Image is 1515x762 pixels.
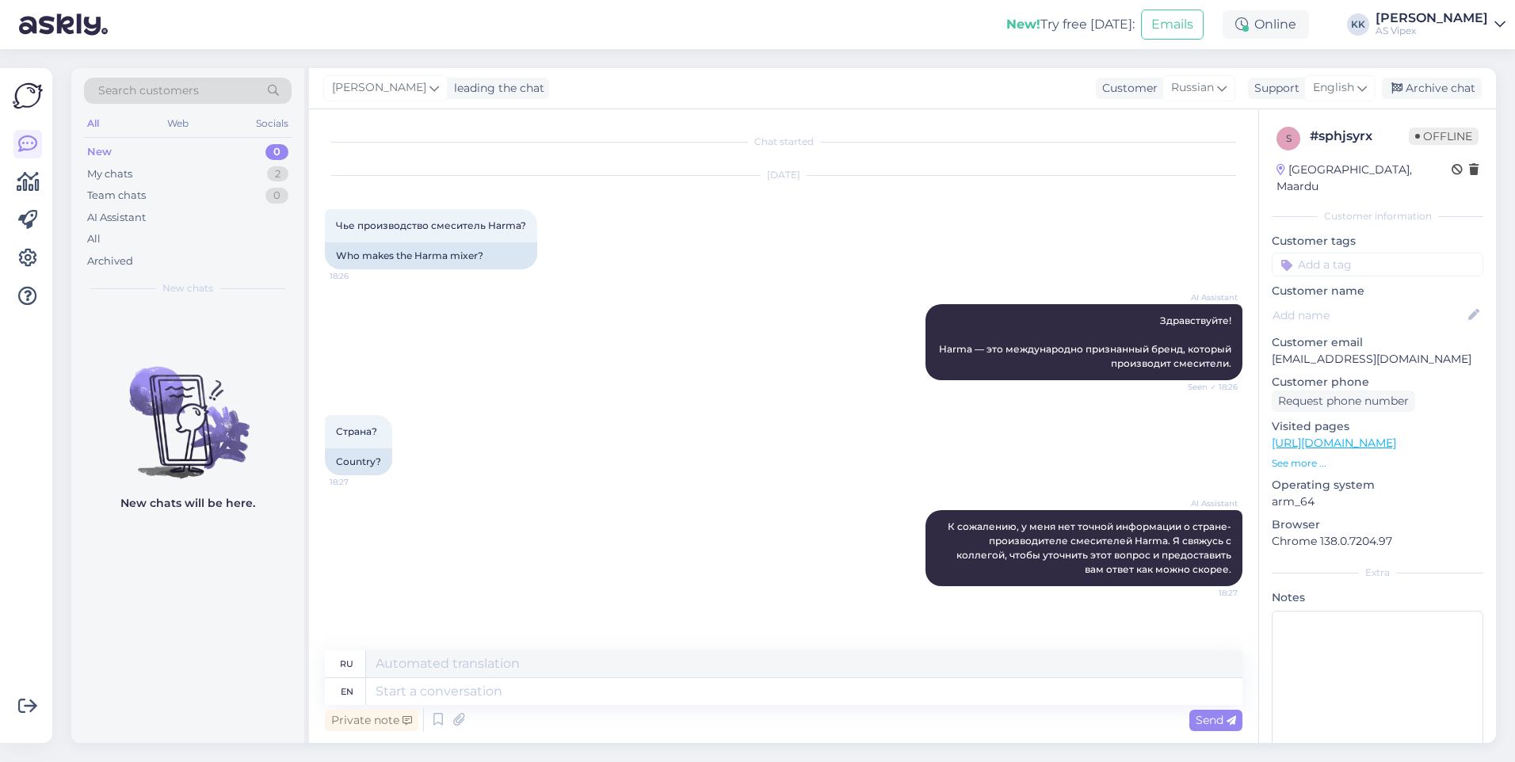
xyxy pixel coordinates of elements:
[1141,10,1204,40] button: Emails
[1272,477,1483,493] p: Operating system
[1376,12,1505,37] a: [PERSON_NAME]AS Vipex
[1276,162,1452,195] div: [GEOGRAPHIC_DATA], Maardu
[98,82,199,99] span: Search customers
[164,113,192,134] div: Web
[71,338,304,481] img: No chats
[1223,10,1309,39] div: Online
[1096,80,1158,97] div: Customer
[1196,713,1236,727] span: Send
[120,495,255,512] p: New chats will be here.
[1376,25,1488,37] div: AS Vipex
[1272,456,1483,471] p: See more ...
[330,476,389,488] span: 18:27
[1272,516,1483,533] p: Browser
[1272,533,1483,550] p: Chrome 138.0.7204.97
[1272,418,1483,435] p: Visited pages
[1272,391,1415,412] div: Request phone number
[1178,291,1238,303] span: AI Assistant
[1006,15,1135,34] div: Try free [DATE]:
[1310,127,1409,146] div: # sphjsyrx
[267,166,288,182] div: 2
[1347,13,1369,36] div: KK
[265,188,288,204] div: 0
[265,144,288,160] div: 0
[340,650,353,677] div: ru
[1178,587,1238,599] span: 18:27
[1248,80,1299,97] div: Support
[325,135,1242,149] div: Chat started
[13,81,43,111] img: Askly Logo
[1376,12,1488,25] div: [PERSON_NAME]
[1272,566,1483,580] div: Extra
[1272,493,1483,510] p: arm_64
[1273,307,1465,324] input: Add name
[87,166,132,182] div: My chats
[325,710,418,731] div: Private note
[448,80,544,97] div: leading the chat
[1006,17,1040,32] b: New!
[87,144,112,160] div: New
[253,113,292,134] div: Socials
[162,281,213,295] span: New chats
[1272,283,1483,299] p: Customer name
[87,188,146,204] div: Team chats
[1409,128,1479,145] span: Offline
[1272,233,1483,250] p: Customer tags
[1272,589,1483,606] p: Notes
[332,79,426,97] span: [PERSON_NAME]
[325,168,1242,182] div: [DATE]
[1272,334,1483,351] p: Customer email
[948,520,1234,575] span: К сожалению, у меня нет точной информации о стране-производителе смесителей Harma. Я свяжусь с ко...
[1313,79,1354,97] span: English
[1272,351,1483,368] p: [EMAIL_ADDRESS][DOMAIN_NAME]
[1286,132,1292,144] span: s
[325,448,392,475] div: Country?
[1272,253,1483,276] input: Add a tag
[336,219,526,231] span: Чье производство смеситель Harma?
[1171,79,1214,97] span: Russian
[325,242,537,269] div: Who makes the Harma mixer?
[87,210,146,226] div: AI Assistant
[330,270,389,282] span: 18:26
[87,231,101,247] div: All
[1178,497,1238,509] span: AI Assistant
[1272,209,1483,223] div: Customer information
[84,113,102,134] div: All
[341,678,353,705] div: en
[1178,381,1238,393] span: Seen ✓ 18:26
[1272,374,1483,391] p: Customer phone
[1382,78,1482,99] div: Archive chat
[87,253,133,269] div: Archived
[1272,436,1396,450] a: [URL][DOMAIN_NAME]
[336,425,377,437] span: Страна?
